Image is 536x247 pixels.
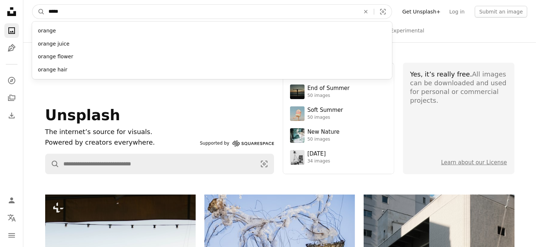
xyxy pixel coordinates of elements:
a: Learn about our License [441,159,507,166]
form: Find visuals sitewide [32,4,392,19]
span: Yes, it’s really free. [410,70,472,78]
img: premium_photo-1749544311043-3a6a0c8d54af [290,106,305,121]
a: End of Summer50 images [290,85,387,99]
div: End of Summer [308,85,350,92]
h1: The internet’s source for visuals. [45,127,197,137]
button: Visual search [255,154,274,174]
a: Supported by [200,139,274,148]
form: Find visuals sitewide [45,154,274,174]
a: Get Unsplash+ [398,6,445,17]
button: Search Unsplash [46,154,59,174]
button: Visual search [374,5,392,19]
div: All images can be downloaded and used for personal or commercial projects. [410,70,507,105]
button: Search Unsplash [32,5,45,19]
div: 50 images [308,93,350,99]
div: 34 images [308,158,330,164]
a: Soft Summer50 images [290,106,387,121]
img: premium_photo-1754398386796-ea3dec2a6302 [290,85,305,99]
button: Menu [4,228,19,243]
div: New Nature [308,129,340,136]
a: [DATE]34 images [290,150,387,165]
a: Log in [445,6,469,17]
a: Photos [4,23,19,38]
button: Language [4,211,19,225]
img: photo-1682590564399-95f0109652fe [290,150,305,165]
div: orange [32,24,392,38]
a: Illustrations [4,41,19,55]
div: 50 images [308,137,340,142]
div: 50 images [308,115,343,121]
div: Soft Summer [308,107,343,114]
img: premium_photo-1755037089989-422ee333aef9 [290,128,305,143]
a: Home — Unsplash [4,4,19,20]
p: Powered by creators everywhere. [45,137,197,148]
div: orange flower [32,50,392,63]
span: Unsplash [45,107,120,123]
button: Submit an image [475,6,527,17]
a: Collections [4,91,19,105]
div: [DATE] [308,150,330,158]
a: New Nature50 images [290,128,387,143]
a: Explore [4,73,19,88]
div: orange hair [32,63,392,77]
button: Clear [358,5,374,19]
a: Experimental [390,19,424,42]
div: orange juice [32,38,392,51]
a: Log in / Sign up [4,193,19,208]
a: Download History [4,108,19,123]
